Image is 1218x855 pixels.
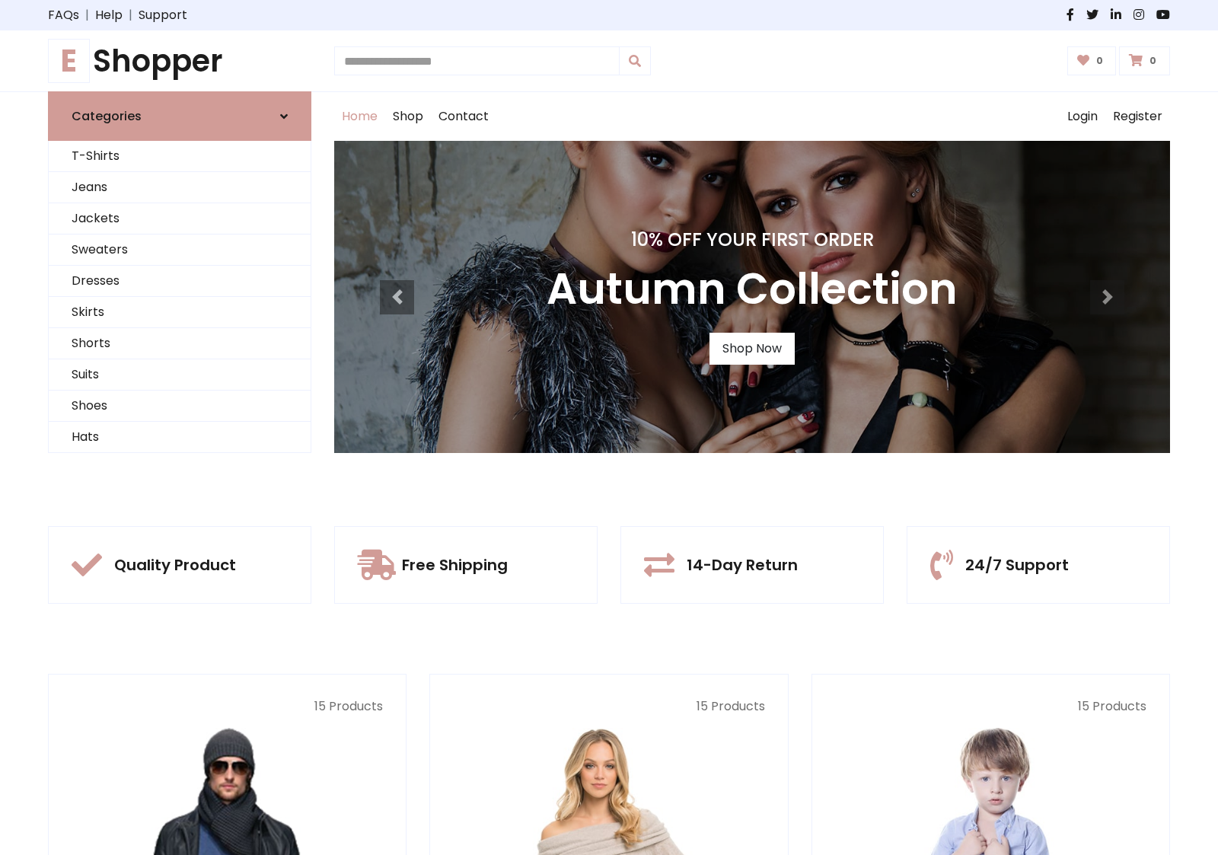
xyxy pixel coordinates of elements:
h4: 10% Off Your First Order [547,229,958,251]
a: 0 [1067,46,1117,75]
a: Shop [385,92,431,141]
span: | [123,6,139,24]
a: Shoes [49,391,311,422]
h5: 24/7 Support [965,556,1069,574]
a: T-Shirts [49,141,311,172]
p: 15 Products [453,697,764,716]
a: Support [139,6,187,24]
a: Contact [431,92,496,141]
a: Categories [48,91,311,141]
span: | [79,6,95,24]
h6: Categories [72,109,142,123]
p: 15 Products [72,697,383,716]
a: Login [1060,92,1105,141]
h5: 14-Day Return [687,556,798,574]
a: FAQs [48,6,79,24]
a: Skirts [49,297,311,328]
h1: Shopper [48,43,311,79]
a: Sweaters [49,234,311,266]
a: EShopper [48,43,311,79]
a: Shorts [49,328,311,359]
a: Shop Now [709,333,795,365]
a: Hats [49,422,311,453]
span: 0 [1092,54,1107,68]
a: Jeans [49,172,311,203]
span: 0 [1146,54,1160,68]
a: 0 [1119,46,1170,75]
a: Home [334,92,385,141]
a: Suits [49,359,311,391]
a: Help [95,6,123,24]
p: 15 Products [835,697,1146,716]
h3: Autumn Collection [547,263,958,314]
h5: Free Shipping [402,556,508,574]
a: Register [1105,92,1170,141]
a: Dresses [49,266,311,297]
a: Jackets [49,203,311,234]
h5: Quality Product [114,556,236,574]
span: E [48,39,90,83]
